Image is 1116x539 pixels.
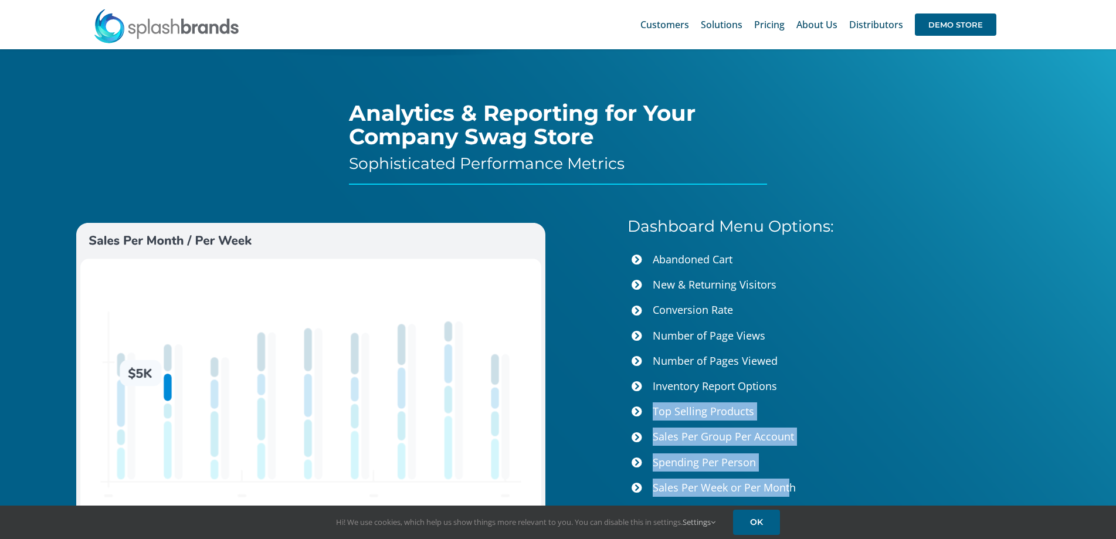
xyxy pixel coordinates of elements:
span: Pricing [754,20,785,29]
span: Distributors [849,20,903,29]
span: Conversion Rate [653,303,733,317]
span: Number of Page Views [653,328,765,343]
span: Spending Per Person [653,455,756,469]
nav: Main Menu Sticky [640,6,996,43]
span: Sales Per Group Per Account [653,429,794,443]
span: DEMO STORE [915,13,996,36]
span: Solutions [701,20,742,29]
a: Distributors [849,6,903,43]
span: Inventory Report Options [653,379,777,393]
span: Top Selling Products [653,404,754,418]
img: SplashBrands.com Logo [93,8,240,43]
a: OK [733,510,780,535]
span: About Us [796,20,837,29]
span: New & Returning Visitors [653,277,776,291]
span: Sophisticated Performance Metrics [349,154,625,173]
span: Abandoned Cart [653,252,732,266]
span: Number of Pages Viewed [653,354,778,368]
a: Pricing [754,6,785,43]
span: Hi! We use cookies, which help us show things more relevant to you. You can disable this in setti... [336,517,715,527]
span: Customers [640,20,689,29]
a: Customers [640,6,689,43]
span: Analytics & Reporting for Your Company Swag Store [349,100,696,150]
a: DEMO STORE [915,6,996,43]
a: Settings [683,517,715,527]
span: Sales Per Week or Per Month [653,480,796,494]
span: Dashboard Menu Options: [627,216,834,236]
